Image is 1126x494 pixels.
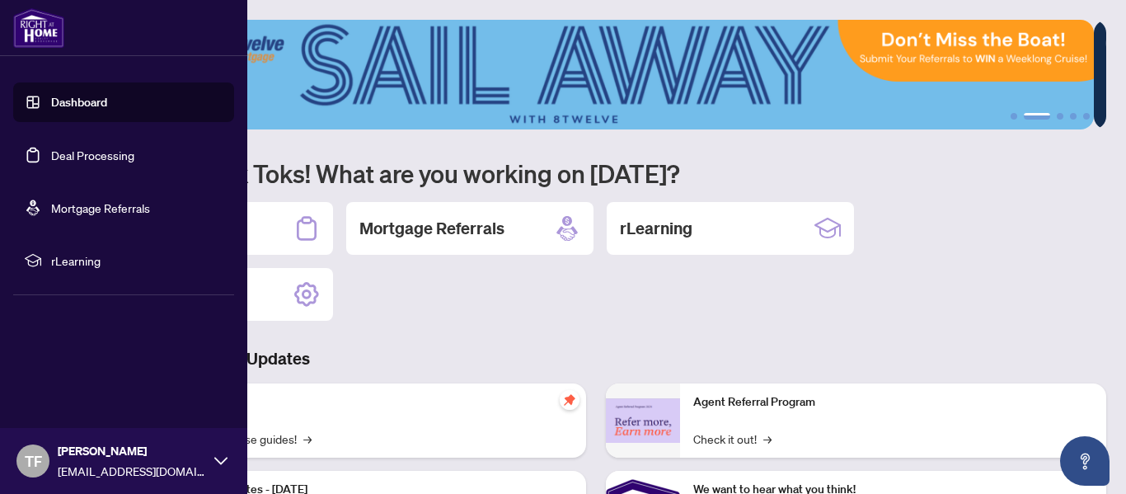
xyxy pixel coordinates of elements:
h2: rLearning [620,217,692,240]
img: logo [13,8,64,48]
span: rLearning [51,252,223,270]
a: Dashboard [51,95,107,110]
button: 1 [1011,113,1017,120]
span: → [763,430,772,448]
img: Agent Referral Program [606,398,680,444]
button: Open asap [1060,436,1110,486]
button: 2 [1024,113,1050,120]
h2: Mortgage Referrals [359,217,504,240]
p: Self-Help [173,393,573,412]
span: [EMAIL_ADDRESS][DOMAIN_NAME] [58,462,206,480]
span: → [303,430,312,448]
img: Slide 1 [86,20,1094,129]
button: 5 [1083,113,1090,120]
h3: Brokerage & Industry Updates [86,347,1106,370]
span: TF [25,449,42,473]
span: pushpin [560,390,579,410]
button: 3 [1057,113,1063,120]
span: [PERSON_NAME] [58,442,206,460]
a: Deal Processing [51,148,134,162]
a: Check it out!→ [693,430,772,448]
p: Agent Referral Program [693,393,1093,412]
h1: Welcome back Toks! What are you working on [DATE]? [86,158,1106,189]
a: Mortgage Referrals [51,200,150,215]
button: 4 [1070,113,1077,120]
